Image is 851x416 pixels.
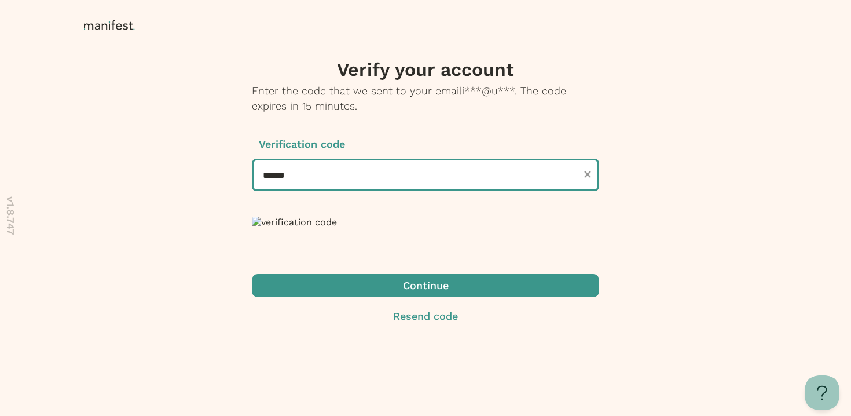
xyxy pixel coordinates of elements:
img: verification code [252,217,337,228]
p: Verification code [252,137,599,152]
iframe: Toggle Customer Support [805,375,839,410]
button: Resend code [252,309,599,324]
p: Enter the code that we sent to your email i***@u*** . The code expires in 15 minutes. [252,83,599,114]
p: v 1.8.747 [3,196,18,235]
button: Continue [252,274,599,297]
h3: Verify your account [252,58,599,81]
